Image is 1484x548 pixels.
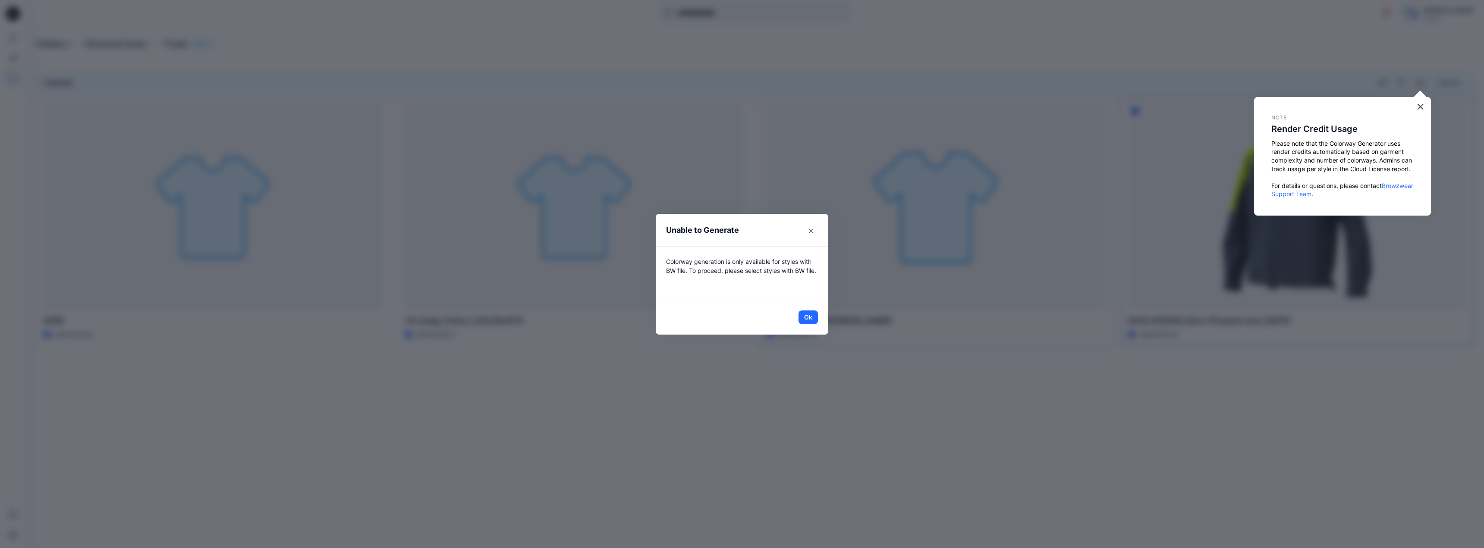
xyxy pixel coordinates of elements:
header: Unable to Generate [656,214,828,246]
a: Browzwear Support Team [1271,182,1415,198]
p: Please note that the Colorway Generator uses render credits automatically based on garment comple... [1271,139,1414,173]
span: For details or questions, please contact [1271,182,1382,189]
span: . [1311,190,1313,197]
h2: Render Credit Usage [1271,124,1414,134]
button: Ok [799,310,818,324]
p: Colorway generation is only available for styles with BW file. To proceed, please select styles w... [666,257,818,289]
button: Close [804,224,818,238]
button: Close [1416,100,1424,113]
p: Note [1271,114,1414,122]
